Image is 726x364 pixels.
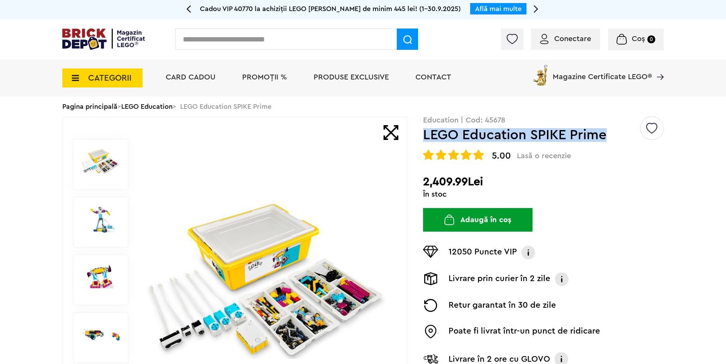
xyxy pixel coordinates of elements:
button: Adaugă în coș [423,208,533,232]
img: Evaluare cu stele [448,149,459,160]
small: 0 [647,35,655,43]
h1: LEGO Education SPIKE Prime [423,128,639,142]
img: Evaluare cu stele [473,149,484,160]
span: 5.00 [492,151,511,161]
a: Pagina principală [62,103,117,110]
img: Evaluare cu stele [461,149,471,160]
img: Puncte VIP [423,246,438,258]
img: Info VIP [521,246,536,259]
a: Conectare [540,35,591,43]
a: PROMOȚII % [242,73,287,81]
a: Magazine Certificate LEGO® [652,63,664,71]
img: Returnare [423,299,438,312]
h2: 2,409.99Lei [423,175,664,189]
img: Livrare [423,272,438,285]
a: Produse exclusive [314,73,389,81]
img: Livrare Glovo [423,354,438,364]
span: Magazine Certificate LEGO® [553,63,652,81]
a: Card Cadou [166,73,216,81]
div: În stoc [423,191,664,198]
a: Contact [415,73,451,81]
img: Evaluare cu stele [436,149,446,160]
img: Seturi Lego LEGO Education SPIKE Prime [81,321,120,349]
span: Lasă o recenzie [517,151,571,161]
span: CATEGORII [88,74,132,82]
a: Află mai multe [475,5,522,12]
span: Conectare [554,35,591,43]
p: Livrare prin curier în 2 zile [449,272,550,286]
img: Easybox [423,325,438,339]
span: Cadou VIP 40770 la achiziții LEGO [PERSON_NAME] de minim 445 lei! (1-30.9.2025) [200,5,461,12]
p: Education | Cod: 45678 [423,116,664,124]
p: 12050 Puncte VIP [449,246,517,259]
img: Info livrare prin curier [554,272,569,286]
p: Poate fi livrat într-un punct de ridicare [449,325,600,339]
p: Retur garantat în 30 de zile [449,299,556,312]
span: Coș [632,35,645,43]
a: LEGO Education [121,103,173,110]
img: Evaluare cu stele [423,149,434,160]
div: > > LEGO Education SPIKE Prime [62,97,664,116]
img: LEGO Education SPIKE Prime [81,147,120,175]
img: LEGO Education SPIKE Prime [81,205,120,233]
img: LEGO Education SPIKE Prime LEGO 45678 [81,263,120,291]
